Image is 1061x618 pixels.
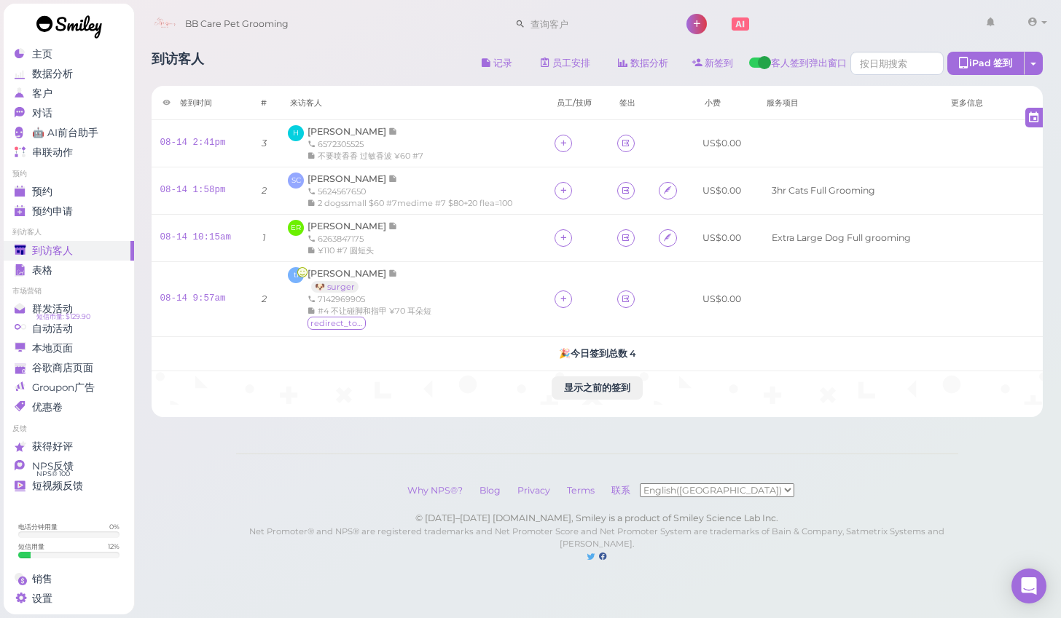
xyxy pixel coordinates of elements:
a: 短视频反馈 [4,476,134,496]
span: 对话 [32,107,52,119]
span: 短信币量: $129.90 [36,311,90,322]
td: US$0.00 [694,215,756,262]
span: 短视频反馈 [32,480,83,492]
a: Terms [560,485,602,496]
i: 2 [262,293,267,304]
td: US$0.00 [694,120,756,167]
div: 电话分钟用量 [18,522,58,531]
th: 签出 [608,86,650,120]
a: 对话 [4,103,134,123]
span: NPS® 100 [36,468,70,480]
li: 市场营销 [4,286,134,296]
div: 6263847175 [308,233,398,245]
span: 串联动作 [32,146,73,159]
i: Agreement form [663,232,673,243]
span: [PERSON_NAME] [308,221,388,231]
a: 08-14 1:58pm [160,185,226,195]
div: 12 % [108,542,120,551]
a: 预约 [4,182,134,202]
span: 数据分析 [32,68,73,80]
th: 来访客人 [279,86,546,120]
a: 群发活动 短信币量: $129.90 [4,299,134,319]
a: 数据分析 [606,52,681,75]
i: 3 [262,138,267,148]
a: 主页 [4,44,134,64]
span: 优惠卷 [32,401,63,413]
a: 客户 [4,84,134,103]
a: 🤖 AI前台助手 [4,123,134,143]
input: 按日期搜索 [850,52,944,75]
td: US$0.00 [694,261,756,336]
span: 自动活动 [32,322,73,335]
a: Why NPS®? [400,485,470,496]
span: ER [288,220,304,236]
li: 预约 [4,169,134,179]
span: 销售 [32,573,52,585]
span: H [288,125,304,141]
div: © [DATE]–[DATE] [DOMAIN_NAME], Smiley is a product of Smiley Science Lab Inc. [236,512,958,525]
a: 优惠卷 [4,397,134,417]
span: 2 dogssmall $60 #7medime #7 $80+20 flea=100 [318,198,512,208]
div: 6572305525 [308,138,423,150]
a: [PERSON_NAME] 🐶 surger [308,268,398,292]
div: # [259,97,268,108]
div: 短信用量 [18,542,44,551]
span: 群发活动 [32,303,73,315]
h1: 到访客人 [152,52,204,79]
th: 小费 [694,86,756,120]
span: 🤖 AI前台助手 [32,127,98,139]
span: BB Care Pet Grooming [185,4,289,44]
a: 到访客人 [4,241,134,261]
span: [PERSON_NAME] [308,268,388,279]
th: 员工/技师 [546,86,608,120]
span: 记录 [388,173,398,184]
i: 2 [262,185,267,196]
span: 客户 [32,87,52,100]
div: Open Intercom Messenger [1011,569,1046,603]
a: 数据分析 [4,64,134,84]
a: 08-14 9:57am [160,293,226,304]
i: Agreement form [663,185,673,196]
a: 获得好评 [4,437,134,456]
a: 预约申请 [4,202,134,221]
a: 自动活动 [4,319,134,338]
a: 新签到 [681,52,745,75]
span: #4 不让碰脚和指甲 ¥70 耳朵短 [318,306,431,316]
th: 签到时间 [152,86,249,120]
a: 串联动作 [4,143,134,162]
span: redirect_to_google [308,317,366,330]
span: 设置 [32,593,52,605]
td: US$0.00 [694,167,756,215]
a: [PERSON_NAME] [308,221,398,231]
a: Privacy [510,485,557,496]
li: Extra Large Dog Full grooming [768,231,915,245]
span: 预约 [32,186,52,198]
a: 🐶 surger [311,281,359,293]
span: 不要喷香香 过敏香波 ¥60 #7 [318,151,423,161]
a: 销售 [4,569,134,589]
span: 记录 [388,268,398,279]
span: [PERSON_NAME] [308,173,388,184]
a: 表格 [4,261,134,280]
a: 本地页面 [4,338,134,358]
th: 更多信息 [940,86,1043,120]
span: ¥110 #7 圆短头 [318,245,374,255]
li: 3hr Cats Full Grooming [768,184,879,197]
span: Groupon广告 [32,381,95,394]
small: Net Promoter® and NPS® are registered trademarks and Net Promoter Score and Net Promoter System a... [249,526,944,550]
a: Blog [472,485,508,496]
a: 联系 [604,485,640,496]
span: 记录 [388,221,398,231]
span: 主页 [32,48,52,60]
a: 08-14 10:15am [160,232,232,242]
input: 查询客户 [525,12,667,36]
span: 预约申请 [32,205,73,218]
span: NPS反馈 [32,460,74,472]
button: 记录 [469,52,525,75]
span: 到访客人 [32,245,73,257]
a: 08-14 2:41pm [160,138,226,148]
span: [PERSON_NAME] [308,126,388,137]
span: 记录 [388,126,398,137]
span: 谷歌商店页面 [32,362,93,374]
span: tl [288,267,304,283]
